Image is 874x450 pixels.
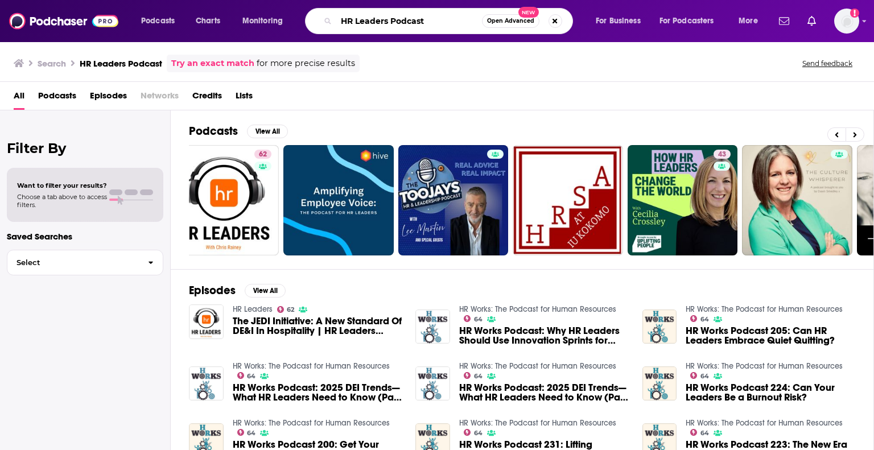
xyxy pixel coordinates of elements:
span: 64 [247,431,255,436]
button: Open AdvancedNew [482,14,539,28]
span: More [739,13,758,29]
span: Networks [141,86,179,110]
a: HR Works Podcast: Why HR Leaders Should Use Innovation Sprints for Problem-Solving [459,326,629,345]
a: HR Works: The Podcast for Human Resources [233,361,390,371]
a: Credits [192,86,222,110]
a: HR Works: The Podcast for Human Resources [459,361,616,371]
a: 64 [464,429,483,436]
span: 64 [700,374,709,379]
span: Select [7,259,139,266]
a: 62 [169,145,279,255]
button: open menu [133,12,189,30]
span: 64 [700,317,709,322]
span: HR Works Podcast: 2025 DEI Trends—What HR Leaders Need to Know (Part I) [459,383,629,402]
a: 43 [628,145,738,255]
a: HR Works: The Podcast for Human Resources [459,418,616,428]
a: Try an exact match [171,57,254,70]
a: HR Works: The Podcast for Human Resources [459,304,616,314]
h3: HR Leaders Podcast [80,58,162,69]
img: User Profile [834,9,859,34]
a: HR Works: The Podcast for Human Resources [233,418,390,428]
a: 64 [237,372,256,379]
span: For Business [596,13,641,29]
span: Episodes [90,86,127,110]
a: 62 [277,306,295,313]
a: 64 [464,372,483,379]
span: New [518,7,539,18]
img: HR Works Podcast 224: Can Your Leaders Be a Burnout Risk? [642,366,677,401]
button: Show profile menu [834,9,859,34]
button: open menu [588,12,655,30]
a: HR Works Podcast 224: Can Your Leaders Be a Burnout Risk? [686,383,855,402]
a: HR Works: The Podcast for Human Resources [686,418,843,428]
span: 43 [718,149,726,160]
a: 62 [254,150,271,159]
img: Podchaser - Follow, Share and Rate Podcasts [9,10,118,32]
a: PodcastsView All [189,124,288,138]
span: Charts [196,13,220,29]
h3: Search [38,58,66,69]
span: 64 [474,317,483,322]
a: HR Works Podcast: 2025 DEI Trends—What HR Leaders Need to Know (Part 2) [189,366,224,401]
span: 64 [474,431,483,436]
span: Monitoring [242,13,283,29]
img: HR Works Podcast 205: Can HR Leaders Embrace Quiet Quitting? [642,309,677,344]
a: 64 [690,315,709,322]
span: for more precise results [257,57,355,70]
span: 62 [287,307,294,312]
a: HR Works Podcast 205: Can HR Leaders Embrace Quiet Quitting? [686,326,855,345]
div: Search podcasts, credits, & more... [316,8,584,34]
span: For Podcasters [659,13,714,29]
span: Want to filter your results? [17,181,107,189]
a: EpisodesView All [189,283,286,298]
a: 64 [464,315,483,322]
h2: Filter By [7,140,163,156]
a: Podcasts [38,86,76,110]
span: Open Advanced [487,18,534,24]
input: Search podcasts, credits, & more... [336,12,482,30]
img: HR Works Podcast: 2025 DEI Trends—What HR Leaders Need to Know (Part I) [415,366,450,401]
a: HR Leaders [233,304,273,314]
span: Podcasts [141,13,175,29]
button: open menu [731,12,772,30]
a: HR Works: The Podcast for Human Resources [686,304,843,314]
button: open menu [652,12,731,30]
button: View All [247,125,288,138]
button: View All [245,284,286,298]
a: Show notifications dropdown [774,11,794,31]
span: 64 [247,374,255,379]
a: Show notifications dropdown [803,11,821,31]
img: HR Works Podcast: Why HR Leaders Should Use Innovation Sprints for Problem-Solving [415,309,450,344]
a: 43 [714,150,731,159]
a: All [14,86,24,110]
a: The JEDI Initiative: A New Standard Of DE&I In Hospitality | HR Leaders Podcast [233,316,402,336]
a: Charts [188,12,227,30]
a: HR Works: The Podcast for Human Resources [686,361,843,371]
span: Choose a tab above to access filters. [17,193,107,209]
a: HR Works Podcast: 2025 DEI Trends—What HR Leaders Need to Know (Part 2) [233,383,402,402]
a: Lists [236,86,253,110]
p: Saved Searches [7,231,163,242]
button: Send feedback [799,59,856,68]
button: open menu [234,12,298,30]
a: 64 [690,429,709,436]
span: 62 [259,149,267,160]
img: The JEDI Initiative: A New Standard Of DE&I In Hospitality | HR Leaders Podcast [189,304,224,339]
h2: Podcasts [189,124,238,138]
a: 64 [690,372,709,379]
svg: Add a profile image [850,9,859,18]
span: Logged in as gmacdermott [834,9,859,34]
